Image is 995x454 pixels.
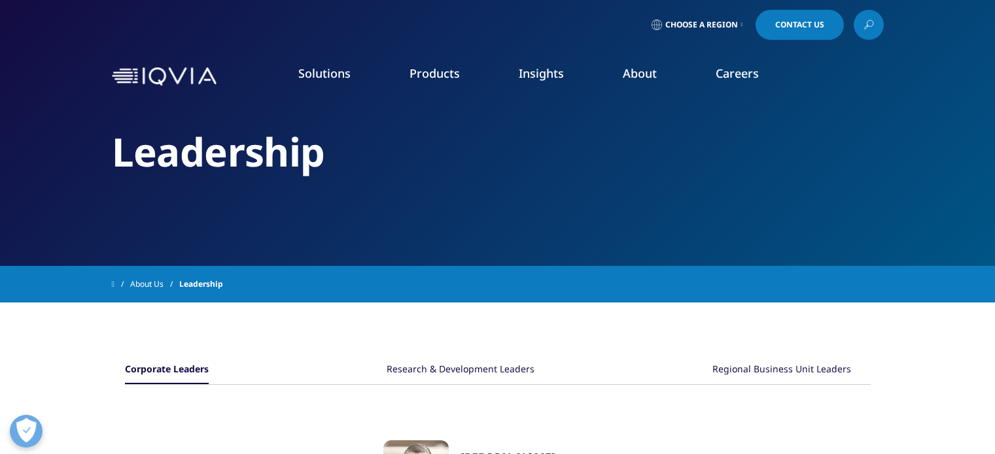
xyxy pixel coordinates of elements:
[665,20,738,30] span: Choose a Region
[125,356,209,384] button: Corporate Leaders
[387,356,534,384] button: Research & Development Leaders
[410,65,460,81] a: Products
[712,356,851,384] button: Regional Business Unit Leaders
[756,10,844,40] a: Contact Us
[623,65,657,81] a: About
[130,272,179,296] a: About Us
[519,65,564,81] a: Insights
[112,127,884,176] h2: Leadership
[298,65,351,81] a: Solutions
[716,65,759,81] a: Careers
[10,415,43,447] button: Open Preferences
[222,46,884,107] nav: Primary
[775,21,824,29] span: Contact Us
[112,67,217,86] img: IQVIA Healthcare Information Technology and Pharma Clinical Research Company
[179,272,223,296] span: Leadership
